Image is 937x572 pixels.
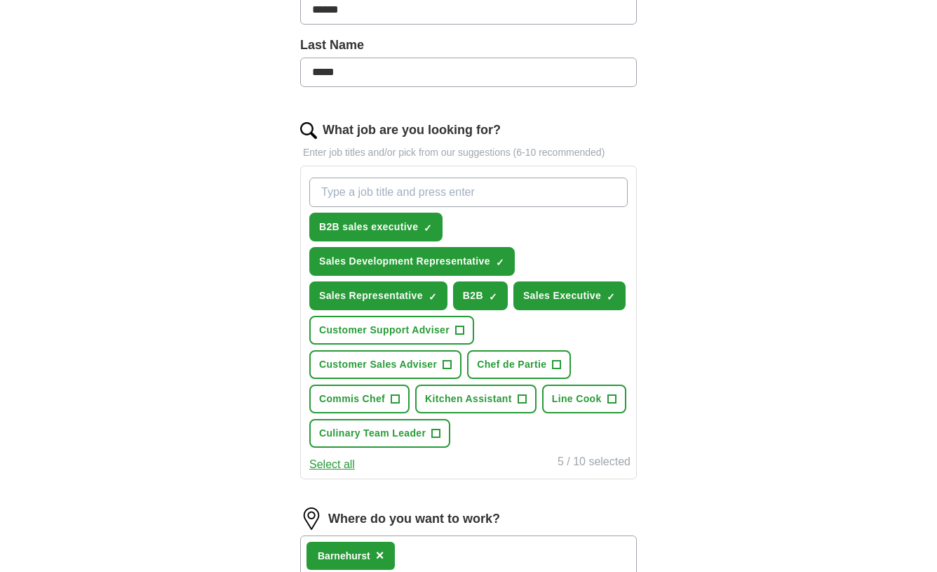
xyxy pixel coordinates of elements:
[319,323,450,338] span: Customer Support Adviser
[376,545,384,566] button: ×
[309,419,450,448] button: Culinary Team Leader
[489,291,497,302] span: ✓
[319,357,437,372] span: Customer Sales Adviser
[300,507,323,530] img: location.png
[309,350,461,379] button: Customer Sales Adviser
[309,281,447,310] button: Sales Representative✓
[328,510,500,528] label: Where do you want to work?
[376,547,384,563] span: ×
[542,385,626,413] button: Line Cook
[463,288,483,303] span: B2B
[319,220,418,234] span: B2B sales executive
[318,549,370,564] div: Barnehurst
[300,122,317,139] img: search.png
[300,145,637,160] p: Enter job titles and/or pick from our suggestions (6-10 recommended)
[477,357,546,372] span: Chef de Partie
[453,281,508,310] button: B2B✓
[429,291,437,302] span: ✓
[552,392,602,406] span: Line Cook
[496,257,504,268] span: ✓
[424,222,432,234] span: ✓
[467,350,571,379] button: Chef de Partie
[319,426,426,441] span: Culinary Team Leader
[323,121,501,140] label: What job are you looking for?
[309,178,628,207] input: Type a job title and press enter
[309,213,443,241] button: B2B sales executive✓
[309,385,410,413] button: Commis Chef
[523,288,601,303] span: Sales Executive
[513,281,626,310] button: Sales Executive✓
[319,254,490,269] span: Sales Development Representative
[558,453,631,473] div: 5 / 10 selected
[300,36,637,55] label: Last Name
[309,316,474,345] button: Customer Support Adviser
[319,392,385,406] span: Commis Chef
[309,247,515,276] button: Sales Development Representative✓
[425,392,512,406] span: Kitchen Assistant
[319,288,423,303] span: Sales Representative
[309,456,355,473] button: Select all
[415,385,537,413] button: Kitchen Assistant
[607,291,615,302] span: ✓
